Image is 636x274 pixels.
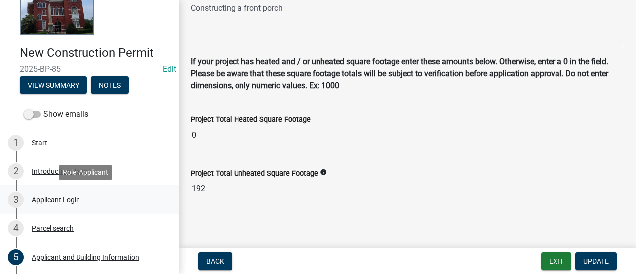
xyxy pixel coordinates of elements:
div: 2 [8,163,24,179]
wm-modal-confirm: Summary [20,82,87,90]
button: Update [575,252,617,270]
strong: If your project has heated and / or unheated square footage enter these amounts below. Otherwise,... [191,57,608,90]
button: Notes [91,76,129,94]
a: Edit [163,64,176,74]
div: Start [32,139,47,146]
i: info [320,169,327,176]
div: Introduction Page [32,168,87,175]
wm-modal-confirm: Notes [91,82,129,90]
div: Parcel search [32,225,74,232]
div: Applicant Login [32,196,80,203]
wm-modal-confirm: Edit Application Number [163,64,176,74]
button: Exit [541,252,571,270]
span: Update [583,257,609,265]
span: 2025-BP-85 [20,64,159,74]
div: Applicant and Building Information [32,254,139,261]
div: 1 [8,135,24,151]
button: Back [198,252,232,270]
div: 3 [8,192,24,208]
div: Role: Applicant [59,165,112,180]
h4: New Construction Permit [20,46,171,60]
div: 5 [8,249,24,265]
label: Project Total Heated Square Footage [191,116,311,123]
div: 4 [8,220,24,236]
span: Back [206,257,224,265]
label: Show emails [24,108,88,120]
label: Project Total Unheated Square Footage [191,170,318,177]
button: View Summary [20,76,87,94]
